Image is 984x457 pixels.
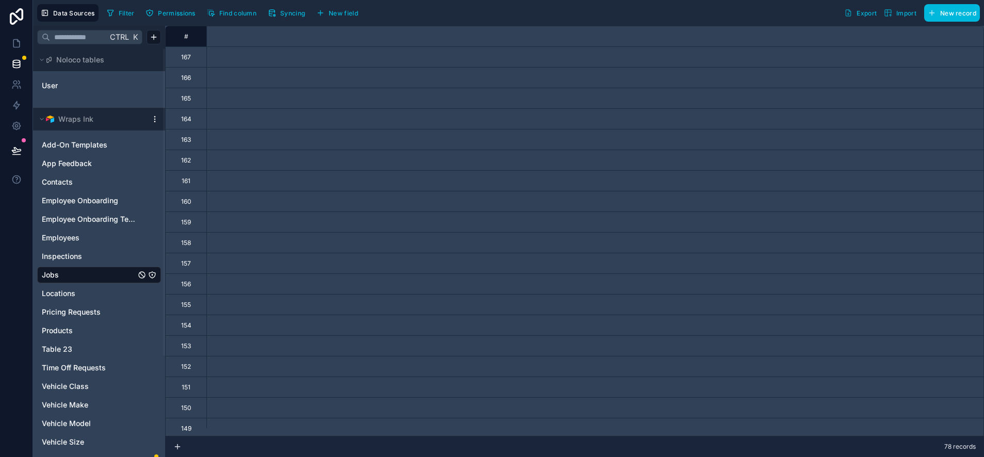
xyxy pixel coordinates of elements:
div: Vehicle Class [37,378,161,395]
span: Inspections [42,251,82,262]
span: Data Sources [53,9,95,17]
div: 166 [181,74,191,82]
div: Inspections [37,248,161,265]
span: Filter [119,9,135,17]
div: 150 [181,404,191,412]
div: 149 [181,425,191,433]
a: Products [42,325,136,336]
span: App Feedback [42,158,92,169]
a: New record [920,4,980,22]
a: Vehicle Size [42,437,136,447]
span: New record [940,9,976,17]
a: Inspections [42,251,136,262]
span: Locations [42,288,75,299]
a: Vehicle Class [42,381,136,391]
div: User [37,77,161,94]
div: Pricing Requests [37,304,161,320]
a: Syncing [264,5,313,21]
span: Ctrl [109,30,130,43]
div: 151 [182,383,190,391]
span: Wraps Ink [58,114,93,124]
button: Import [880,4,920,22]
div: 167 [181,53,191,61]
a: Time Off Requests [42,363,136,373]
button: Find column [203,5,260,21]
span: Noloco tables [56,55,104,65]
a: App Feedback [42,158,136,169]
span: Time Off Requests [42,363,106,373]
a: Contacts [42,177,136,187]
div: # [173,32,199,40]
span: Permissions [158,9,195,17]
div: Jobs [37,267,161,283]
a: User [42,80,125,91]
a: Jobs [42,270,136,280]
div: Vehicle Make [37,397,161,413]
div: 156 [181,280,191,288]
div: Vehicle Size [37,434,161,450]
span: New field [329,9,358,17]
span: Table 23 [42,344,72,354]
span: K [132,34,139,41]
a: Vehicle Make [42,400,136,410]
span: Employee Onboarding [42,195,118,206]
a: Add-On Templates [42,140,136,150]
button: New field [313,5,362,21]
span: Vehicle Make [42,400,88,410]
div: 152 [181,363,191,371]
span: Jobs [42,270,59,280]
div: Vehicle Model [37,415,161,432]
span: Add-On Templates [42,140,107,150]
div: 160 [181,198,191,206]
button: Filter [103,5,138,21]
a: Employee Onboarding Template [42,214,136,224]
div: Products [37,322,161,339]
button: Permissions [142,5,199,21]
button: Export [841,4,880,22]
span: Find column [219,9,256,17]
div: Contacts [37,174,161,190]
div: 162 [181,156,191,165]
button: New record [924,4,980,22]
a: Locations [42,288,136,299]
span: Export [857,9,877,17]
span: User [42,80,58,91]
span: Syncing [280,9,305,17]
div: 163 [181,136,191,144]
div: 153 [181,342,191,350]
a: Pricing Requests [42,307,136,317]
a: Employees [42,233,136,243]
div: 158 [181,239,191,247]
div: Locations [37,285,161,302]
div: App Feedback [37,155,161,172]
button: Syncing [264,5,309,21]
span: Pricing Requests [42,307,101,317]
div: Employee Onboarding [37,192,161,209]
a: Table 23 [42,344,136,354]
div: Add-On Templates [37,137,161,153]
div: 159 [181,218,191,226]
span: Products [42,325,73,336]
div: 165 [181,94,191,103]
div: 164 [181,115,191,123]
button: Data Sources [37,4,99,22]
div: Employee Onboarding Template [37,211,161,227]
span: Import [896,9,916,17]
span: Employees [42,233,79,243]
div: Table 23 [37,341,161,357]
div: 155 [181,301,191,309]
span: Vehicle Class [42,381,89,391]
div: 161 [182,177,190,185]
span: Vehicle Model [42,418,91,429]
button: Airtable LogoWraps Ink [37,112,147,126]
div: Time Off Requests [37,360,161,376]
span: 78 records [944,443,976,451]
a: Vehicle Model [42,418,136,429]
button: Noloco tables [37,53,155,67]
img: Airtable Logo [46,115,54,123]
span: Vehicle Size [42,437,84,447]
div: 154 [181,321,191,330]
div: 157 [181,259,191,268]
div: Employees [37,230,161,246]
